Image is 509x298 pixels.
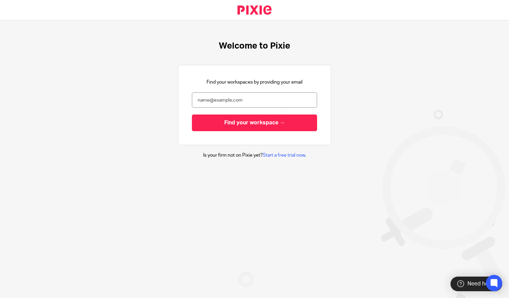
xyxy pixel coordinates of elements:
[207,79,302,86] p: Find your workspaces by providing your email
[203,152,306,159] p: Is your firm not on Pixie yet? .
[192,92,317,108] input: name@example.com
[219,41,290,51] h1: Welcome to Pixie
[192,115,317,131] input: Find your workspace →
[450,277,502,291] div: Need help?
[263,153,305,158] a: Start a free trial now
